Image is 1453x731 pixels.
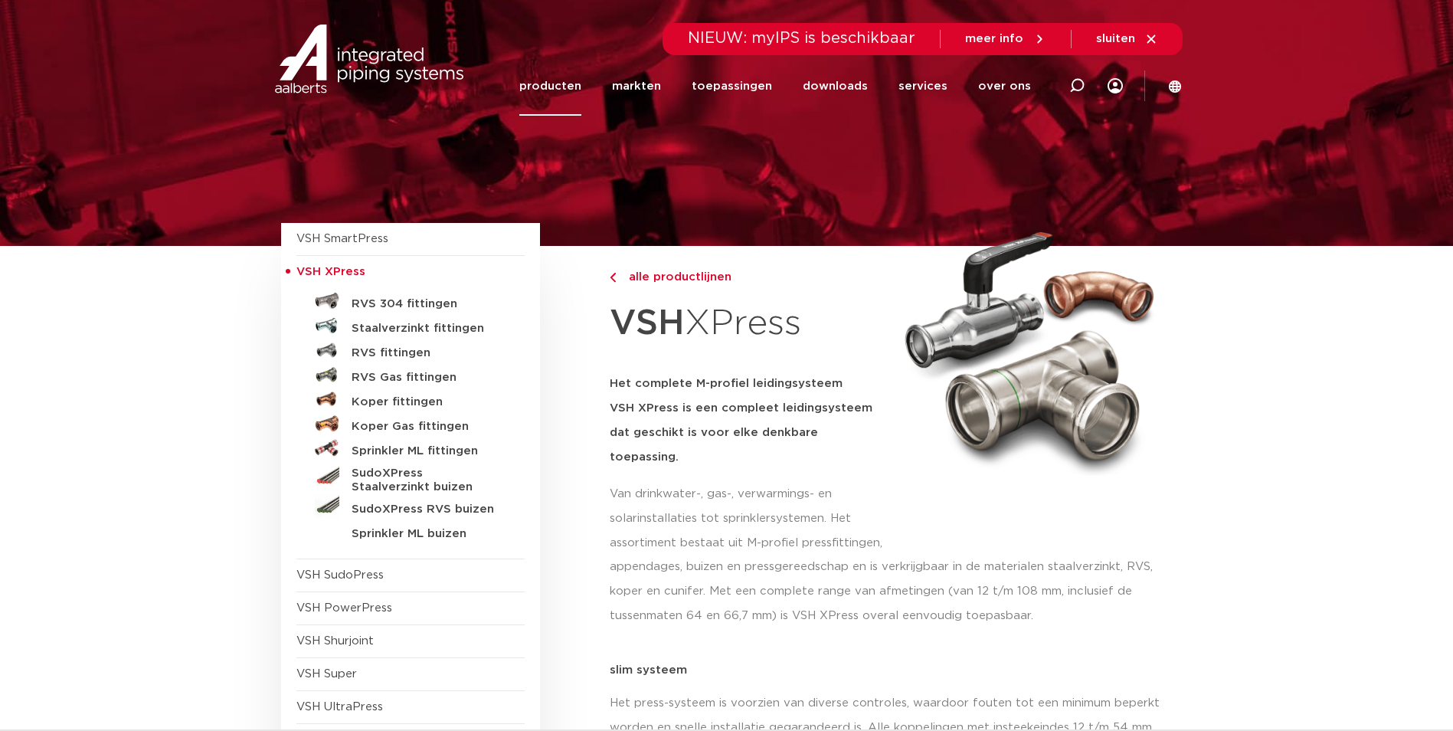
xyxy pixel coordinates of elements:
a: over ons [978,57,1031,116]
a: Staalverzinkt fittingen [296,313,525,338]
a: VSH Shurjoint [296,635,374,647]
h5: Koper Gas fittingen [352,420,503,434]
a: sluiten [1096,32,1158,46]
a: downloads [803,57,868,116]
span: NIEUW: myIPS is beschikbaar [688,31,915,46]
a: services [898,57,947,116]
h1: XPress [610,294,887,353]
h5: RVS fittingen [352,346,503,360]
a: RVS 304 fittingen [296,289,525,313]
h5: RVS 304 fittingen [352,297,503,311]
img: chevron-right.svg [610,273,616,283]
h5: Koper fittingen [352,395,503,409]
a: RVS fittingen [296,338,525,362]
a: Sprinkler ML buizen [296,519,525,543]
a: VSH SmartPress [296,233,388,244]
a: Sprinkler ML fittingen [296,436,525,461]
a: VSH PowerPress [296,602,392,614]
h5: Sprinkler ML fittingen [352,444,503,458]
nav: Menu [519,57,1031,116]
h5: RVS Gas fittingen [352,371,503,385]
span: meer info [965,33,1023,44]
a: Koper fittingen [296,387,525,411]
p: appendages, buizen en pressgereedschap en is verkrijgbaar in de materialen staalverzinkt, RVS, ko... [610,555,1173,628]
span: VSH XPress [296,266,365,277]
p: Van drinkwater-, gas-, verwarmings- en solarinstallaties tot sprinklersystemen. Het assortiment b... [610,482,887,556]
a: markten [612,57,661,116]
a: RVS Gas fittingen [296,362,525,387]
a: SudoXPress RVS buizen [296,494,525,519]
span: alle productlijnen [620,271,731,283]
span: sluiten [1096,33,1135,44]
a: meer info [965,32,1046,46]
a: alle productlijnen [610,268,887,287]
h5: Sprinkler ML buizen [352,527,503,541]
a: VSH Super [296,668,357,680]
a: VSH SudoPress [296,569,384,581]
h5: Het complete M-profiel leidingsysteem VSH XPress is een compleet leidingsysteem dat geschikt is v... [610,372,887,470]
h5: SudoXPress Staalverzinkt buizen [352,467,503,494]
a: producten [519,57,581,116]
h5: Staalverzinkt fittingen [352,322,503,336]
h5: SudoXPress RVS buizen [352,503,503,516]
a: toepassingen [692,57,772,116]
a: SudoXPress Staalverzinkt buizen [296,461,525,494]
strong: VSH [610,306,685,341]
a: VSH UltraPress [296,701,383,713]
p: slim systeem [610,664,1173,676]
a: Koper Gas fittingen [296,411,525,436]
